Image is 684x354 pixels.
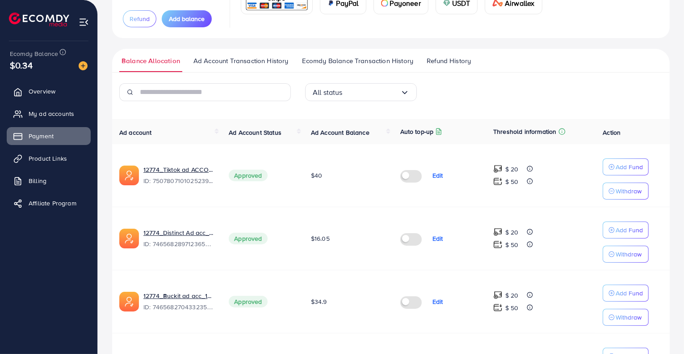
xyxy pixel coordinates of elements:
[29,132,54,141] span: Payment
[603,285,649,302] button: Add Fund
[119,229,139,248] img: ic-ads-acc.e4c84228.svg
[143,228,214,237] a: 12774_Distinct Ad acc_1738239758237
[7,127,91,145] a: Payment
[143,239,214,248] span: ID: 7465682897123655681
[493,126,556,137] p: Threshold information
[7,172,91,190] a: Billing
[143,165,214,186] div: <span class='underline'>12774_Tiktok ad ACCOUNT_1748047846338</span></br>7507807101025239058
[29,154,67,163] span: Product Links
[143,165,214,174] a: 12774_Tiktok ad ACCOUNT_1748047846338
[427,56,471,66] span: Refund History
[311,297,327,306] span: $34.9
[169,14,205,23] span: Add balance
[229,170,267,181] span: Approved
[505,290,519,301] p: $ 20
[493,227,503,237] img: top-up amount
[603,222,649,239] button: Add Fund
[603,158,649,175] button: Add Fund
[432,296,443,307] p: Edit
[10,49,58,58] span: Ecomdy Balance
[29,176,46,185] span: Billing
[493,303,503,312] img: top-up amount
[7,149,91,167] a: Product Links
[229,233,267,244] span: Approved
[616,186,642,196] p: Withdraw
[162,10,212,27] button: Add balance
[229,128,281,137] span: Ad Account Status
[616,225,643,235] p: Add Fund
[616,312,642,323] p: Withdraw
[143,291,214,312] div: <span class='underline'>12774_Buckit ad acc_1738239717097</span></br>7465682704332357649
[79,17,89,27] img: menu
[432,170,443,181] p: Edit
[143,303,214,311] span: ID: 7465682704332357649
[603,309,649,326] button: Withdraw
[305,83,417,101] div: Search for option
[493,290,503,300] img: top-up amount
[7,105,91,123] a: My ad accounts
[493,164,503,174] img: top-up amount
[119,128,152,137] span: Ad account
[7,82,91,100] a: Overview
[493,240,503,249] img: top-up amount
[119,292,139,311] img: ic-ads-acc.e4c84228.svg
[505,164,519,175] p: $ 20
[29,87,55,96] span: Overview
[143,228,214,249] div: <span class='underline'>12774_Distinct Ad acc_1738239758237</span></br>7465682897123655681
[122,56,180,66] span: Balance Allocation
[123,10,156,27] button: Refund
[603,128,621,137] span: Action
[130,14,150,23] span: Refund
[9,58,33,73] span: $0.34
[603,183,649,200] button: Withdraw
[616,249,642,260] p: Withdraw
[311,234,330,243] span: $16.05
[616,288,643,299] p: Add Fund
[432,233,443,244] p: Edit
[302,56,413,66] span: Ecomdy Balance Transaction History
[119,166,139,185] img: ic-ads-acc.e4c84228.svg
[646,314,677,347] iframe: Chat
[193,56,289,66] span: Ad Account Transaction History
[311,128,369,137] span: Ad Account Balance
[9,13,69,26] img: logo
[313,85,343,99] span: All status
[505,176,519,187] p: $ 50
[505,239,519,250] p: $ 50
[229,296,267,307] span: Approved
[79,61,88,70] img: image
[343,85,400,99] input: Search for option
[311,171,322,180] span: $40
[400,126,434,137] p: Auto top-up
[29,109,74,118] span: My ad accounts
[7,194,91,212] a: Affiliate Program
[143,176,214,185] span: ID: 7507807101025239058
[603,246,649,263] button: Withdraw
[29,199,76,208] span: Affiliate Program
[493,177,503,186] img: top-up amount
[505,303,519,313] p: $ 50
[616,162,643,172] p: Add Fund
[505,227,519,238] p: $ 20
[143,291,214,300] a: 12774_Buckit ad acc_1738239717097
